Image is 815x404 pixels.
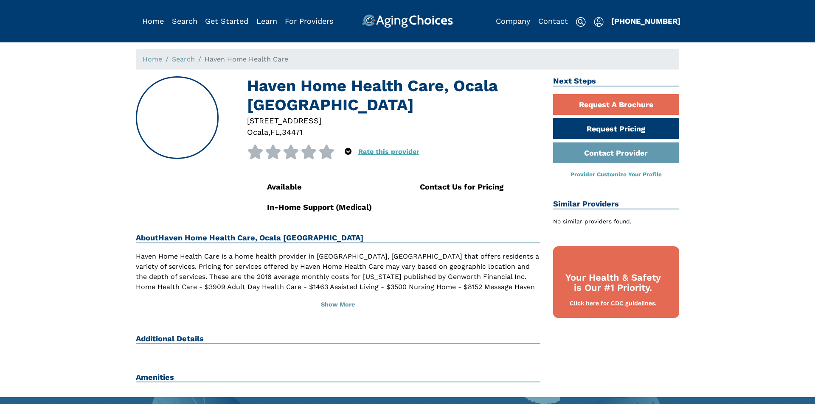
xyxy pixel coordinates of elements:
img: AgingChoices [362,14,453,28]
div: Click here for CDC guidelines. [562,299,665,308]
a: Rate this provider [358,148,419,156]
h1: Haven Home Health Care, Ocala [GEOGRAPHIC_DATA] [247,76,540,115]
a: Provider Customize Your Profile [570,171,662,178]
span: , [268,128,270,137]
a: Home [143,55,162,63]
div: In-Home Support (Medical) [267,201,388,213]
img: user-icon.svg [594,17,604,27]
a: Get Started [205,17,248,25]
a: Contact Provider [553,142,680,163]
span: FL [270,128,280,137]
p: Haven Home Health Care is a home health provider in [GEOGRAPHIC_DATA], [GEOGRAPHIC_DATA] that off... [136,251,540,302]
a: [PHONE_NUMBER] [611,17,680,25]
h2: Additional Details [136,334,540,344]
div: Contact Us for Pricing [420,181,540,192]
button: Show More [136,295,540,314]
span: , [280,128,282,137]
a: Request A Brochure [553,94,680,115]
span: Haven Home Health Care [205,55,288,63]
a: Home [142,17,164,25]
div: Popover trigger [594,14,604,28]
div: 34471 [282,126,303,138]
a: Search [172,17,197,25]
span: Ocala [247,128,268,137]
div: Available [267,181,388,192]
a: Contact [538,17,568,25]
h2: Amenities [136,373,540,383]
a: Search [172,55,195,63]
a: For Providers [285,17,333,25]
div: No similar providers found. [553,217,680,226]
a: Company [496,17,530,25]
h2: About Haven Home Health Care, Ocala [GEOGRAPHIC_DATA] [136,233,540,243]
nav: breadcrumb [136,49,679,70]
div: Popover trigger [172,14,197,28]
a: Request Pricing [553,118,680,139]
a: Learn [256,17,277,25]
div: Popover trigger [345,145,351,159]
div: Your Health & Safety is Our #1 Priority. [562,273,665,294]
h2: Next Steps [553,76,680,86]
h2: Similar Providers [553,199,680,209]
div: [STREET_ADDRESS] [247,115,540,126]
img: search-icon.svg [576,17,586,27]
